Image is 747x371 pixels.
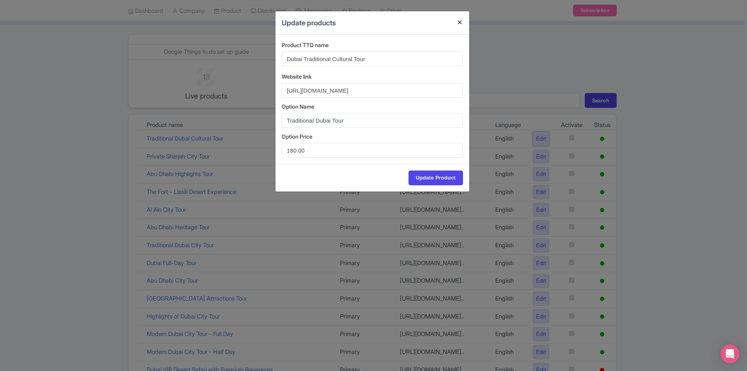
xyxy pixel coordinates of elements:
[282,42,329,48] span: Product TTD name
[282,113,463,128] input: Options name
[282,83,463,98] input: Website link
[282,103,314,110] span: Option Name
[282,51,463,66] input: Product name
[282,18,336,28] h4: Update products
[282,133,312,140] span: Option Price
[282,73,312,80] span: Website link
[451,11,469,33] button: Close
[721,345,739,363] div: Open Intercom Messenger
[282,143,463,158] input: Options Price
[409,171,463,185] input: Update Product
